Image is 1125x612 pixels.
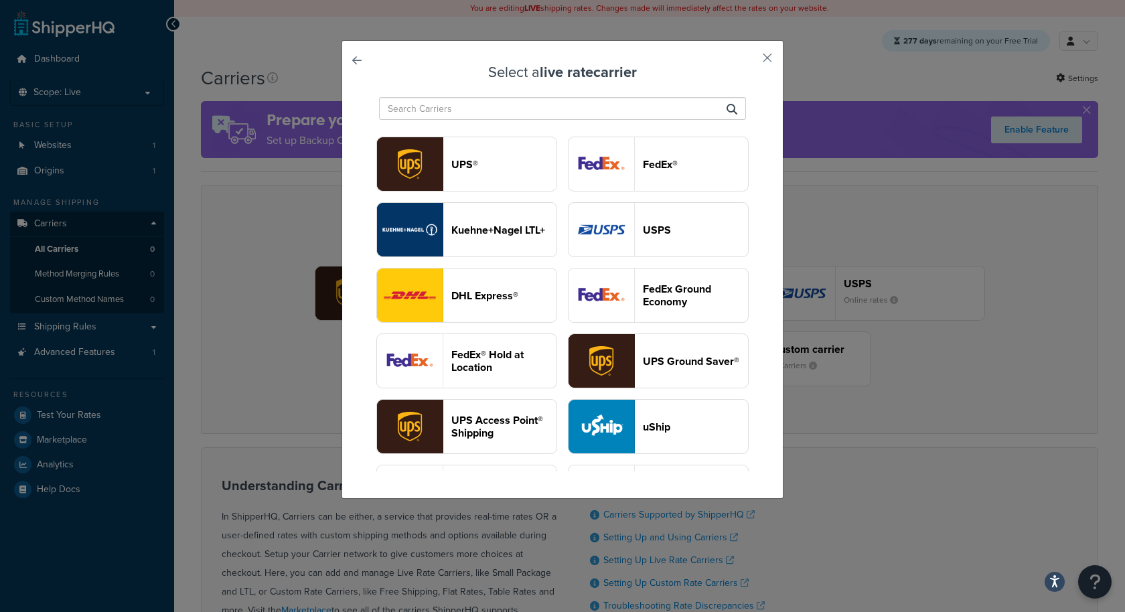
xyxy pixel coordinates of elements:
[379,97,746,120] input: Search Carriers
[568,202,749,257] button: usps logoUSPS
[569,400,634,453] img: uShip logo
[451,158,556,171] header: UPS®
[568,465,749,520] button: abfFreight logo
[569,465,634,519] img: abfFreight logo
[643,158,748,171] header: FedEx®
[569,203,634,256] img: usps logo
[568,399,749,454] button: uShip logouShip
[569,334,634,388] img: surePost logo
[377,400,443,453] img: accessPoint logo
[643,420,748,433] header: uShip
[376,333,557,388] button: fedExLocation logoFedEx® Hold at Location
[569,269,634,322] img: smartPost logo
[376,268,557,323] button: dhl logoDHL Express®
[376,399,557,454] button: accessPoint logoUPS Access Point® Shipping
[376,64,749,80] h3: Select a
[540,61,637,83] strong: live rate carrier
[377,137,443,191] img: ups logo
[377,465,443,519] img: gso logo
[451,224,556,236] header: Kuehne+Nagel LTL+
[377,203,443,256] img: reTransFreight logo
[568,268,749,323] button: smartPost logoFedEx Ground Economy
[376,202,557,257] button: reTransFreight logoKuehne+Nagel LTL+
[569,137,634,191] img: fedEx logo
[377,334,443,388] img: fedExLocation logo
[568,333,749,388] button: surePost logoUPS Ground Saver®
[377,269,443,322] img: dhl logo
[643,355,748,368] header: UPS Ground Saver®
[451,289,556,302] header: DHL Express®
[451,348,556,374] header: FedEx® Hold at Location
[376,137,557,192] button: ups logoUPS®
[451,414,556,439] header: UPS Access Point® Shipping
[568,137,749,192] button: fedEx logoFedEx®
[643,283,748,308] header: FedEx Ground Economy
[376,465,557,520] button: gso logo
[643,224,748,236] header: USPS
